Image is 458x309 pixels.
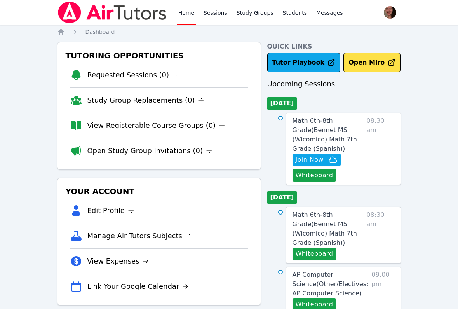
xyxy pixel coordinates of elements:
a: Dashboard [85,28,115,36]
a: Study Group Replacements (0) [87,95,204,106]
h3: Your Account [64,184,254,198]
span: Messages [316,9,343,17]
span: AP Computer Science ( Other/Electives: AP Computer Science ) [293,271,369,297]
span: 08:30 am [366,210,394,260]
a: Tutor Playbook [267,53,341,72]
button: Join Now [293,154,341,166]
h3: Tutoring Opportunities [64,49,254,63]
img: Air Tutors [57,2,167,23]
a: View Registerable Course Groups (0) [87,120,225,131]
h3: Upcoming Sessions [267,79,401,89]
span: Join Now [296,155,324,164]
a: Math 6th-8th Grade(Bennet MS (Wicomico) Math 7th Grade (Spanish)) [293,210,364,248]
button: Whiteboard [293,248,336,260]
span: Math 6th-8th Grade ( Bennet MS (Wicomico) Math 7th Grade (Spanish) ) [293,211,357,246]
li: [DATE] [267,97,297,110]
span: Dashboard [85,29,115,35]
button: Whiteboard [293,169,336,182]
a: View Expenses [87,256,148,267]
a: Manage Air Tutors Subjects [87,230,192,241]
a: Math 6th-8th Grade(Bennet MS (Wicomico) Math 7th Grade (Spanish)) [293,116,364,154]
nav: Breadcrumb [57,28,401,36]
span: 08:30 am [366,116,394,182]
a: AP Computer Science(Other/Electives: AP Computer Science) [293,270,369,298]
button: Open Miro [343,53,401,72]
h4: Quick Links [267,42,401,51]
a: Edit Profile [87,205,134,216]
a: Link Your Google Calendar [87,281,188,292]
a: Requested Sessions (0) [87,70,178,80]
li: [DATE] [267,191,297,204]
span: Math 6th-8th Grade ( Bennet MS (Wicomico) Math 7th Grade (Spanish) ) [293,117,357,152]
a: Open Study Group Invitations (0) [87,145,212,156]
